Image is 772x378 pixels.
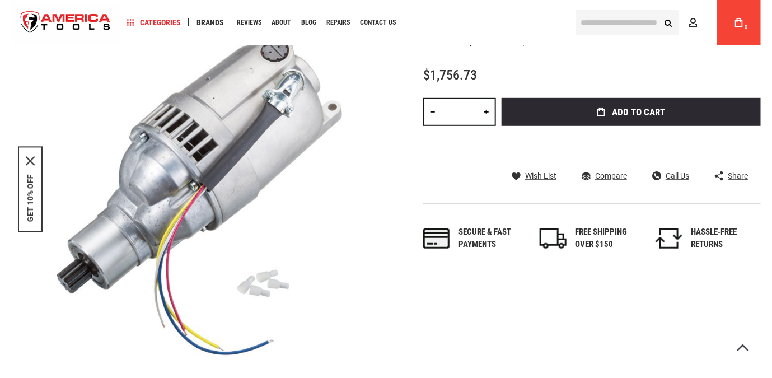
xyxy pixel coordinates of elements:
[575,226,645,250] div: FREE SHIPPING OVER $150
[26,156,35,165] button: Close
[529,39,547,46] strong: SKU
[691,226,761,250] div: HASSLE-FREE RETURNS
[266,15,296,30] a: About
[458,226,528,250] div: Secure & fast payments
[745,24,748,30] span: 0
[502,98,761,126] button: Add to Cart
[127,18,181,26] span: Categories
[652,171,689,181] a: Call Us
[595,172,627,180] span: Compare
[525,172,556,180] span: Wish List
[237,19,261,26] span: Reviews
[512,171,556,181] a: Wish List
[360,19,396,26] span: Contact Us
[540,228,567,249] img: shipping
[423,228,450,249] img: payments
[423,67,477,83] span: $1,756.73
[26,156,35,165] svg: close icon
[656,228,682,249] img: returns
[11,2,120,44] a: store logo
[321,15,355,30] a: Repairs
[658,12,679,33] button: Search
[728,172,748,180] span: Share
[232,15,266,30] a: Reviews
[615,343,772,378] iframe: LiveChat chat widget
[612,108,666,117] span: Add to Cart
[355,15,401,30] a: Contact Us
[196,18,224,26] span: Brands
[499,129,763,162] iframe: Secure express checkout frame
[547,39,567,46] div: 64447
[26,174,35,222] button: GET 10% OFF
[666,172,689,180] span: Call Us
[122,15,186,30] a: Categories
[191,15,229,30] a: Brands
[326,19,350,26] span: Repairs
[301,19,316,26] span: Blog
[296,15,321,30] a: Blog
[11,2,120,44] img: America Tools
[272,19,291,26] span: About
[582,171,627,181] a: Compare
